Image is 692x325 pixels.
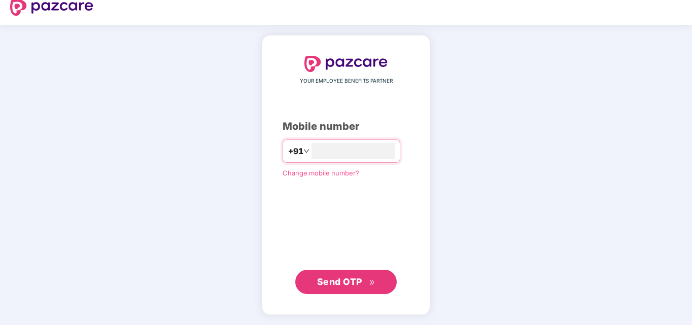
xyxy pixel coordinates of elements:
[304,56,388,72] img: logo
[317,276,362,287] span: Send OTP
[283,119,409,134] div: Mobile number
[283,169,359,177] a: Change mobile number?
[300,77,393,85] span: YOUR EMPLOYEE BENEFITS PARTNER
[288,145,303,158] span: +91
[295,270,397,294] button: Send OTPdouble-right
[303,148,309,154] span: down
[369,279,375,286] span: double-right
